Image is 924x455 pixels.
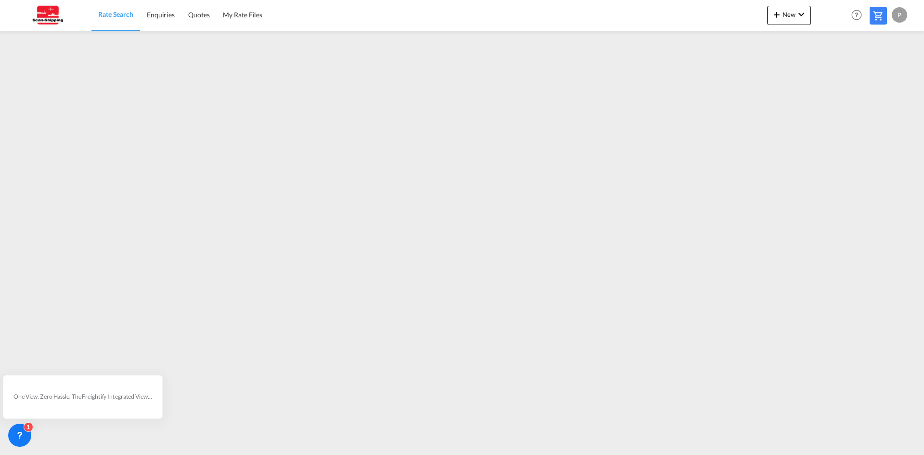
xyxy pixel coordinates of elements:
span: Help [848,7,865,23]
button: icon-plus 400-fgNewicon-chevron-down [767,6,811,25]
span: New [771,11,807,18]
span: Quotes [188,11,209,19]
md-icon: icon-chevron-down [796,9,807,20]
div: Help [848,7,870,24]
span: Rate Search [98,10,133,18]
div: P [892,7,907,23]
md-icon: icon-plus 400-fg [771,9,783,20]
span: My Rate Files [223,11,262,19]
span: Enquiries [147,11,175,19]
img: 123b615026f311ee80dabbd30bc9e10f.jpg [14,4,79,26]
